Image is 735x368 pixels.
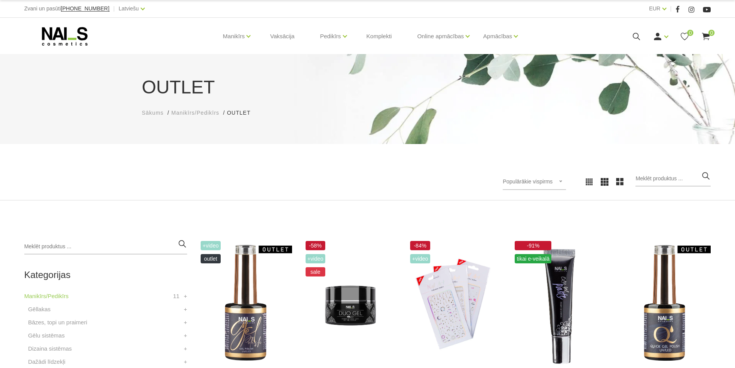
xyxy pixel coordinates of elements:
a: 0 [701,32,711,41]
span: -84% [410,241,430,250]
span: OUTLET [201,254,221,263]
a: Manikīrs/Pedikīrs [171,109,219,117]
a: Vaksācija [264,18,301,55]
h1: OUTLET [142,73,593,101]
span: tikai e-veikalā [515,254,551,263]
a: Komplekti [360,18,398,55]
div: Zvani un pasūti [24,4,110,14]
a: Gēlu sistēmas [28,331,65,340]
a: + [184,292,187,301]
a: + [184,305,187,314]
img: Ātri, ērti un vienkārši!Intensīvi pigmentēta gellaka, kas perfekti klājas arī vienā slānī, tādā v... [618,239,711,367]
span: -58% [306,241,326,250]
a: Sākums [142,109,164,117]
a: Latviešu [119,4,139,13]
img: Daudzfunkcionāla pigmentēta dizaina pasta, ar kuras palīdzību iespējams zīmēt “one stroke” un “žo... [513,239,606,367]
a: Bāzes, topi un praimeri [28,318,87,327]
a: + [184,318,187,327]
li: OUTLET [227,109,258,117]
span: 0 [708,30,715,36]
a: Gēllakas [28,305,51,314]
a: 0 [680,32,689,41]
a: Online apmācības [417,21,464,52]
a: Dizaina sistēmas [28,344,72,353]
img: Ilgnoturīga, intensīvi pigmentēta gēllaka. Viegli klājas, lieliski žūst, nesaraujas, neatkāpjas n... [199,239,292,367]
a: Manikīrs [223,21,245,52]
span: | [670,4,672,14]
input: Meklēt produktus ... [635,171,711,187]
img: Profesionālās dizaina uzlīmes nagiem... [408,239,501,367]
span: Sākums [142,110,164,116]
a: + [184,331,187,340]
img: Polim. laiks:DUO GEL Nr. 101, 008, 000, 006, 002, 003, 014, 011, 012, 001, 009, 007, 005, 013, 00... [304,239,397,367]
a: Apmācības [483,21,512,52]
span: Populārākie vispirms [503,178,553,185]
h2: Kategorijas [24,270,187,280]
a: Manikīrs/Pedikīrs [24,292,69,301]
a: Dažādi līdzekļi [28,357,66,366]
a: + [184,344,187,353]
span: 0 [687,30,693,36]
input: Meklēt produktus ... [24,239,187,254]
span: -91% [515,241,551,250]
span: [PHONE_NUMBER] [61,5,110,12]
span: +Video [201,241,221,250]
a: Pedikīrs [320,21,341,52]
span: | [113,4,115,14]
a: EUR [649,4,661,13]
span: sale [306,267,326,276]
span: +Video [410,254,430,263]
a: [PHONE_NUMBER] [61,6,110,12]
span: 11 [173,292,179,301]
span: Manikīrs/Pedikīrs [171,110,219,116]
a: + [184,357,187,366]
span: +Video [306,254,326,263]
